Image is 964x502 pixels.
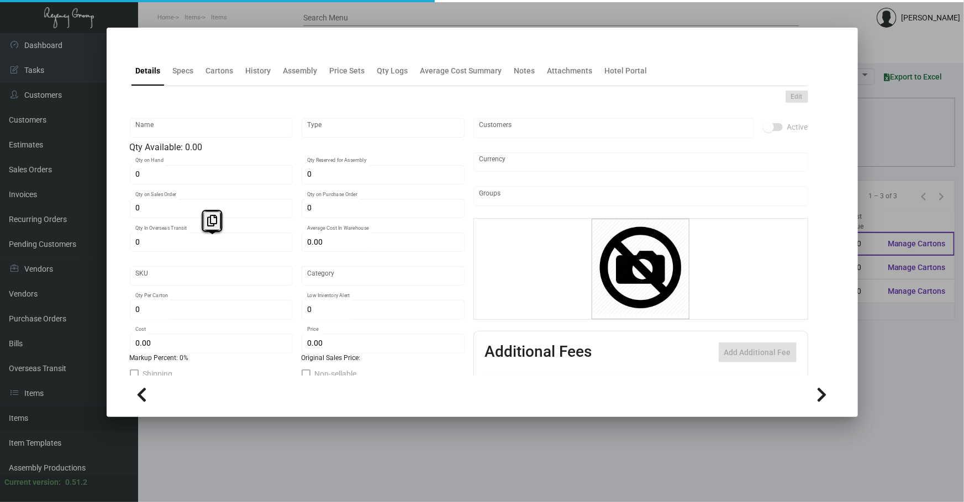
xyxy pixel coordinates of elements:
[479,192,802,200] input: Add new..
[65,477,87,488] div: 0.51.2
[479,124,748,133] input: Add new..
[315,367,357,381] span: Non-sellable
[330,65,365,77] div: Price Sets
[207,215,217,226] i: Copy
[724,348,791,357] span: Add Additional Fee
[136,65,161,77] div: Details
[173,65,194,77] div: Specs
[283,65,318,77] div: Assembly
[4,477,61,488] div: Current version:
[605,65,647,77] div: Hotel Portal
[130,141,465,154] div: Qty Available: 0.00
[143,367,173,381] span: Shipping
[246,65,271,77] div: History
[514,65,535,77] div: Notes
[786,91,808,103] button: Edit
[485,342,592,362] h2: Additional Fees
[791,92,803,102] span: Edit
[377,65,408,77] div: Qty Logs
[547,65,593,77] div: Attachments
[420,65,502,77] div: Average Cost Summary
[719,342,797,362] button: Add Additional Fee
[787,120,808,134] span: Active
[206,65,234,77] div: Cartons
